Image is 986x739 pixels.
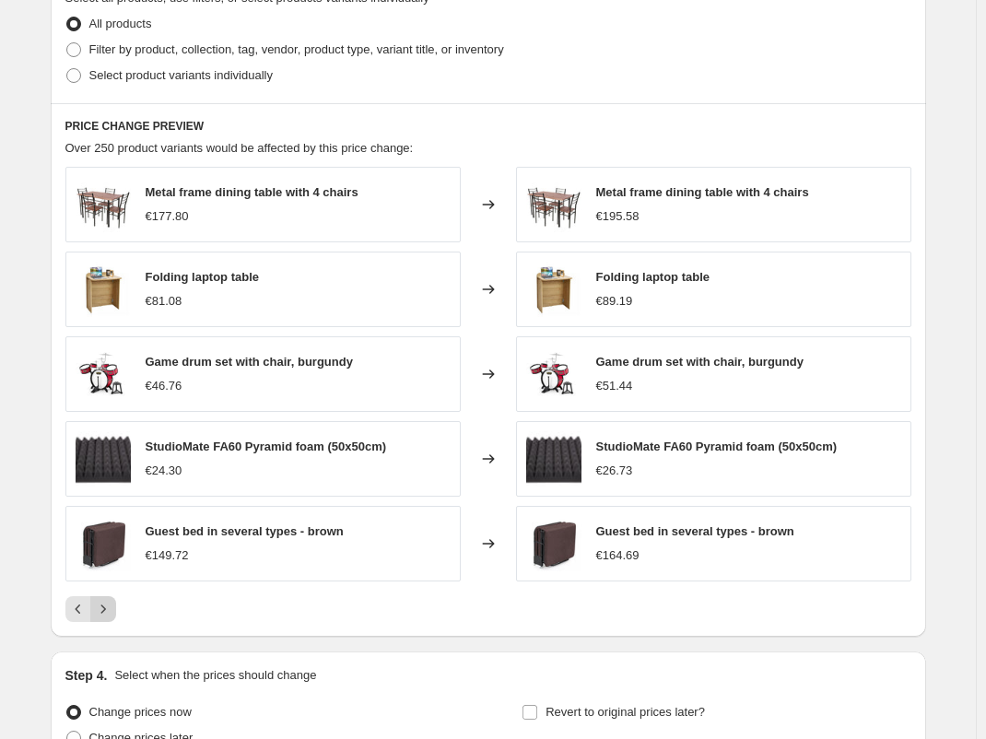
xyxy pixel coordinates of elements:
[596,355,804,369] span: Game drum set with chair, burgundy
[89,705,192,719] span: Change prices now
[76,177,131,232] img: femvazas-etkezoasztal-4-szekkel-1_1_80x.jpg
[89,17,152,30] span: All products
[114,666,316,685] p: Select when the prices should change
[526,262,581,317] img: osszecsukhato-laptop-asztal-1_25bb4957-3e47-47f1-9841-00839fbf6825_80x.jpg
[146,546,189,565] div: €149.72
[596,440,838,453] span: StudioMate FA60 Pyramid foam (50x50cm)
[596,292,633,311] div: €89.19
[76,346,131,402] img: jatek-dobszett-szekkel-bordo-1_f02e6084-15ae-4511-9407-5405ccd841ee_80x.jpg
[146,462,182,480] div: €24.30
[89,68,273,82] span: Select product variants individually
[65,596,91,622] button: Previous
[526,177,581,232] img: femvazas-etkezoasztal-4-szekkel-1_1_80x.jpg
[146,185,358,199] span: Metal frame dining table with 4 chairs
[596,546,640,565] div: €164.69
[146,270,260,284] span: Folding laptop table
[76,262,131,317] img: osszecsukhato-laptop-asztal-1_25bb4957-3e47-47f1-9841-00839fbf6825_80x.jpg
[526,431,581,487] img: StudioMate_Patrick_Acoustical_Foam_80x.jpg
[146,377,182,395] div: €46.76
[596,377,633,395] div: €51.44
[76,516,131,571] img: vendegagy-barna-5_1_5842dd94-53fa-40ac-84ac-533be577f615_80x.jpg
[526,516,581,571] img: vendegagy-barna-5_1_5842dd94-53fa-40ac-84ac-533be577f615_80x.jpg
[65,666,108,685] h2: Step 4.
[65,141,414,155] span: Over 250 product variants would be affected by this price change:
[146,207,189,226] div: €177.80
[146,292,182,311] div: €81.08
[90,596,116,622] button: Next
[146,355,353,369] span: Game drum set with chair, burgundy
[596,524,794,538] span: Guest bed in several types - brown
[596,185,809,199] span: Metal frame dining table with 4 chairs
[546,705,705,719] span: Revert to original prices later?
[89,42,504,56] span: Filter by product, collection, tag, vendor, product type, variant title, or inventory
[65,119,911,134] h6: PRICE CHANGE PREVIEW
[146,440,387,453] span: StudioMate FA60 Pyramid foam (50x50cm)
[526,346,581,402] img: jatek-dobszett-szekkel-bordo-1_f02e6084-15ae-4511-9407-5405ccd841ee_80x.jpg
[146,524,344,538] span: Guest bed in several types - brown
[596,462,633,480] div: €26.73
[65,596,116,622] nav: Pagination
[76,431,131,487] img: StudioMate_Patrick_Acoustical_Foam_80x.jpg
[596,207,640,226] div: €195.58
[596,270,710,284] span: Folding laptop table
